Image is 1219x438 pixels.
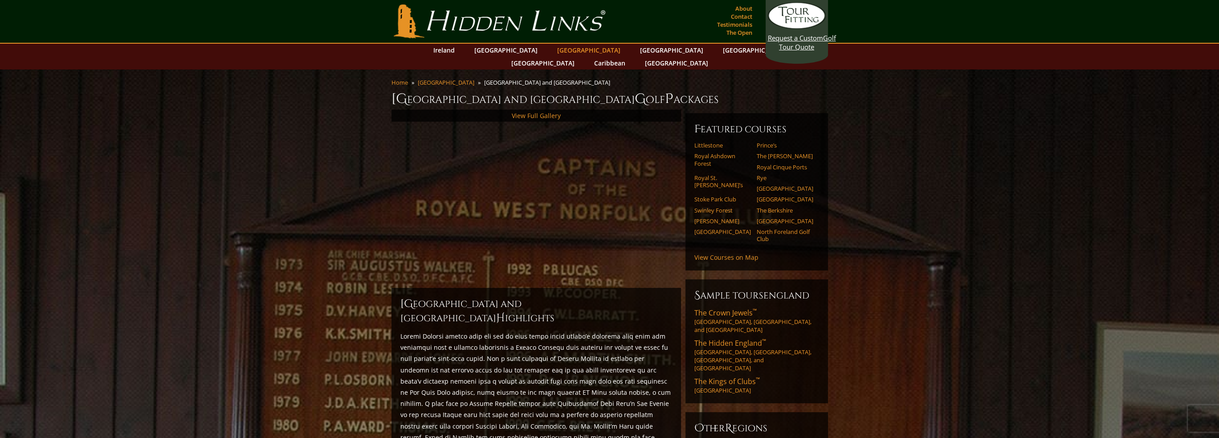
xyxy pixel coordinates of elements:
[694,196,751,203] a: Stoke Park Club
[694,377,760,386] span: The Kings of Clubs
[694,308,757,318] span: The Crown Jewels
[694,338,766,348] span: The Hidden England
[694,421,819,435] h6: ther egions
[507,57,579,70] a: [GEOGRAPHIC_DATA]
[724,26,754,39] a: The Open
[636,44,708,57] a: [GEOGRAPHIC_DATA]
[635,90,646,108] span: G
[418,78,474,86] a: [GEOGRAPHIC_DATA]
[757,228,813,243] a: North Foreland Golf Club
[694,152,751,167] a: Royal Ashdown Forest
[762,337,766,345] sup: ™
[733,2,754,15] a: About
[484,78,614,86] li: [GEOGRAPHIC_DATA] and [GEOGRAPHIC_DATA]
[718,44,791,57] a: [GEOGRAPHIC_DATA]
[757,152,813,160] a: The [PERSON_NAME]
[429,44,459,57] a: Ireland
[694,207,751,214] a: Swinley Forest
[694,308,819,334] a: The Crown Jewels™[GEOGRAPHIC_DATA], [GEOGRAPHIC_DATA], and [GEOGRAPHIC_DATA]
[640,57,713,70] a: [GEOGRAPHIC_DATA]
[553,44,625,57] a: [GEOGRAPHIC_DATA]
[753,307,757,315] sup: ™
[768,33,823,42] span: Request a Custom
[470,44,542,57] a: [GEOGRAPHIC_DATA]
[757,164,813,171] a: Royal Cinque Ports
[694,377,819,394] a: The Kings of Clubs™[GEOGRAPHIC_DATA]
[694,122,819,136] h6: Featured Courses
[694,174,751,189] a: Royal St. [PERSON_NAME]’s
[768,2,826,51] a: Request a CustomGolf Tour Quote
[757,207,813,214] a: The Berkshire
[496,311,505,325] span: H
[694,217,751,225] a: [PERSON_NAME]
[694,338,819,372] a: The Hidden England™[GEOGRAPHIC_DATA], [GEOGRAPHIC_DATA], [GEOGRAPHIC_DATA], and [GEOGRAPHIC_DATA]
[757,217,813,225] a: [GEOGRAPHIC_DATA]
[391,90,828,108] h1: [GEOGRAPHIC_DATA] and [GEOGRAPHIC_DATA] olf ackages
[694,228,751,235] a: [GEOGRAPHIC_DATA]
[694,142,751,149] a: Littlestone
[757,196,813,203] a: [GEOGRAPHIC_DATA]
[512,111,561,120] a: View Full Gallery
[757,185,813,192] a: [GEOGRAPHIC_DATA]
[725,421,732,435] span: R
[694,421,704,435] span: O
[757,174,813,181] a: Rye
[590,57,630,70] a: Caribbean
[400,297,672,325] h2: [GEOGRAPHIC_DATA] and [GEOGRAPHIC_DATA] ighlights
[391,78,408,86] a: Home
[715,18,754,31] a: Testimonials
[694,288,819,303] h6: Sample ToursEngland
[665,90,673,108] span: P
[757,142,813,149] a: Prince’s
[694,253,758,262] a: View Courses on Map
[756,376,760,383] sup: ™
[729,10,754,23] a: Contact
